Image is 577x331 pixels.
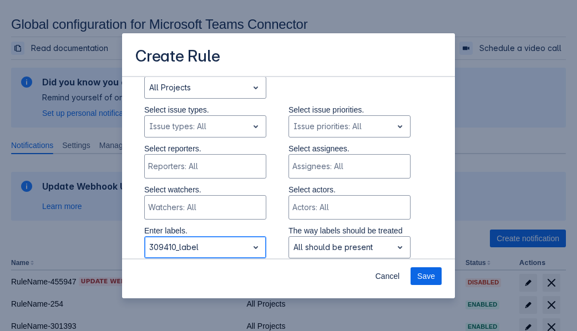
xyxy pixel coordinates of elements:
[144,184,266,195] p: Select watchers.
[135,47,220,68] h3: Create Rule
[122,76,455,259] div: Scrollable content
[144,104,266,115] p: Select issue types.
[288,225,411,236] p: The way labels should be treated
[144,143,266,154] p: Select reporters.
[368,267,406,285] button: Cancel
[411,267,442,285] button: Save
[393,120,407,133] span: open
[288,184,411,195] p: Select actors.
[249,120,262,133] span: open
[288,143,411,154] p: Select assignees.
[288,104,411,115] p: Select issue priorities.
[417,267,435,285] span: Save
[375,267,399,285] span: Cancel
[249,81,262,94] span: open
[144,225,266,236] p: Enter labels.
[249,241,262,254] span: open
[393,241,407,254] span: open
